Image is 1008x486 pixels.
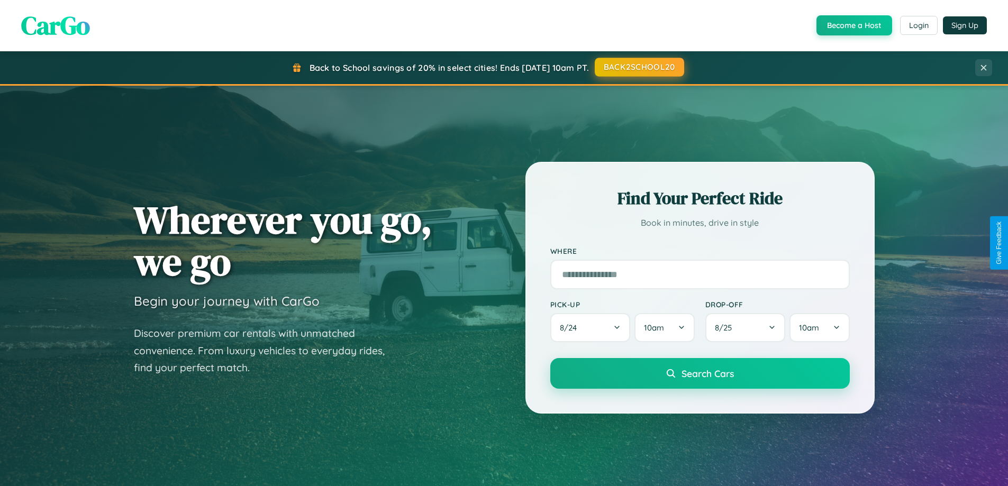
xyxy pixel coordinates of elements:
span: 10am [644,323,664,333]
button: Become a Host [816,15,892,35]
p: Discover premium car rentals with unmatched convenience. From luxury vehicles to everyday rides, ... [134,325,398,377]
label: Drop-off [705,300,850,309]
span: CarGo [21,8,90,43]
label: Pick-up [550,300,695,309]
span: 8 / 24 [560,323,582,333]
button: Login [900,16,938,35]
button: 8/25 [705,313,786,342]
h2: Find Your Perfect Ride [550,187,850,210]
button: 10am [789,313,849,342]
span: Search Cars [682,368,734,379]
div: Give Feedback [995,222,1003,264]
button: BACK2SCHOOL20 [595,58,684,77]
span: 8 / 25 [715,323,737,333]
button: 8/24 [550,313,631,342]
button: Search Cars [550,358,850,389]
button: Sign Up [943,16,987,34]
h1: Wherever you go, we go [134,199,432,282]
button: 10am [634,313,694,342]
p: Book in minutes, drive in style [550,215,850,231]
span: Back to School savings of 20% in select cities! Ends [DATE] 10am PT. [310,62,589,73]
span: 10am [799,323,819,333]
label: Where [550,246,850,255]
h3: Begin your journey with CarGo [134,293,320,309]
